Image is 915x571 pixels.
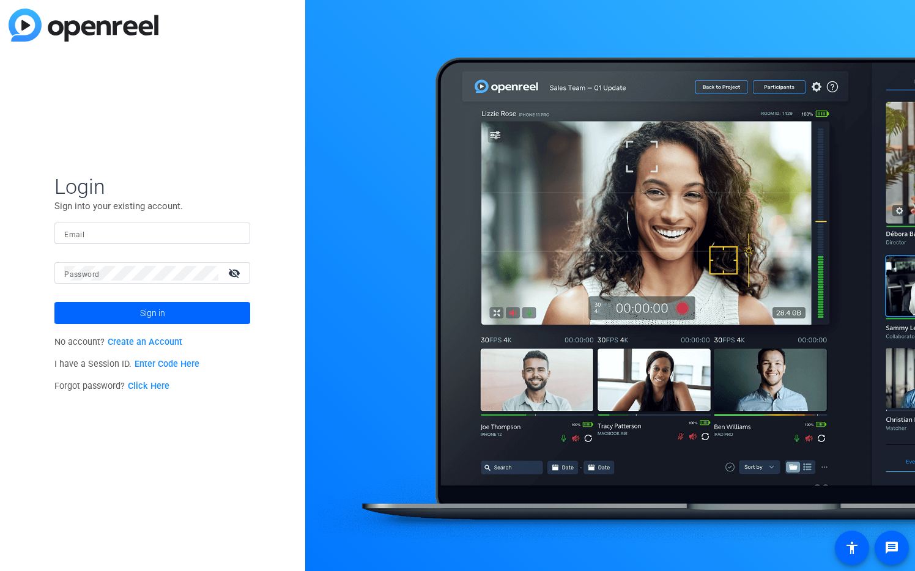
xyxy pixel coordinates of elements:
a: Click Here [128,381,169,391]
mat-icon: message [884,540,899,555]
span: No account? [54,337,182,347]
p: Sign into your existing account. [54,199,250,213]
span: I have a Session ID. [54,359,199,369]
button: Sign in [54,302,250,324]
mat-icon: visibility_off [221,264,250,282]
a: Create an Account [108,337,182,347]
span: Login [54,174,250,199]
img: blue-gradient.svg [9,9,158,42]
mat-icon: accessibility [845,540,859,555]
mat-label: Email [64,230,84,239]
span: Forgot password? [54,381,169,391]
mat-label: Password [64,270,99,279]
input: Enter Email Address [64,226,240,241]
span: Sign in [140,298,165,328]
a: Enter Code Here [135,359,199,369]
